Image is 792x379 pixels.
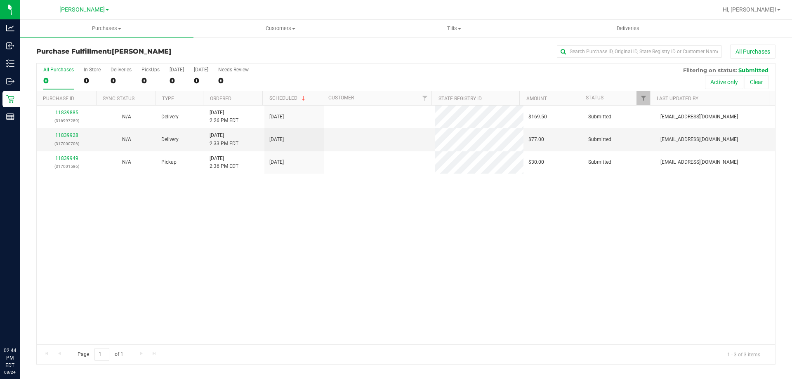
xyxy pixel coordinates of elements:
[111,67,132,73] div: Deliveries
[6,59,14,68] inline-svg: Inventory
[36,48,283,55] h3: Purchase Fulfillment:
[194,25,367,32] span: Customers
[528,136,544,144] span: $77.00
[122,113,131,121] button: N/A
[43,96,74,101] a: Purchase ID
[161,158,177,166] span: Pickup
[71,348,130,361] span: Page of 1
[42,162,92,170] p: (317001586)
[269,158,284,166] span: [DATE]
[660,113,738,121] span: [EMAIL_ADDRESS][DOMAIN_NAME]
[269,113,284,121] span: [DATE]
[636,91,650,105] a: Filter
[6,42,14,50] inline-svg: Inbound
[122,136,131,144] button: N/A
[541,20,715,37] a: Deliveries
[745,75,768,89] button: Clear
[112,47,171,55] span: [PERSON_NAME]
[6,95,14,103] inline-svg: Retail
[193,20,367,37] a: Customers
[162,96,174,101] a: Type
[588,113,611,121] span: Submitted
[438,96,482,101] a: State Registry ID
[42,140,92,148] p: (317000706)
[588,136,611,144] span: Submitted
[723,6,776,13] span: Hi, [PERSON_NAME]!
[606,25,651,32] span: Deliveries
[528,113,547,121] span: $169.50
[161,136,179,144] span: Delivery
[218,67,249,73] div: Needs Review
[557,45,722,58] input: Search Purchase ID, Original ID, State Registry ID or Customer Name...
[6,24,14,32] inline-svg: Analytics
[20,25,193,32] span: Purchases
[588,158,611,166] span: Submitted
[4,347,16,369] p: 02:44 PM EDT
[660,158,738,166] span: [EMAIL_ADDRESS][DOMAIN_NAME]
[170,67,184,73] div: [DATE]
[84,76,101,85] div: 0
[218,76,249,85] div: 0
[730,45,775,59] button: All Purchases
[42,117,92,125] p: (316997289)
[526,96,547,101] a: Amount
[657,96,698,101] a: Last Updated By
[43,76,74,85] div: 0
[8,313,33,338] iframe: Resource center
[55,110,78,115] a: 11839885
[170,76,184,85] div: 0
[122,158,131,166] button: N/A
[4,369,16,375] p: 08/24
[269,95,307,101] a: Scheduled
[103,96,134,101] a: Sync Status
[660,136,738,144] span: [EMAIL_ADDRESS][DOMAIN_NAME]
[586,95,603,101] a: Status
[122,114,131,120] span: Not Applicable
[122,137,131,142] span: Not Applicable
[161,113,179,121] span: Delivery
[55,132,78,138] a: 11839928
[269,136,284,144] span: [DATE]
[683,67,737,73] span: Filtering on status:
[122,159,131,165] span: Not Applicable
[141,76,160,85] div: 0
[111,76,132,85] div: 0
[210,155,238,170] span: [DATE] 2:36 PM EDT
[210,96,231,101] a: Ordered
[43,67,74,73] div: All Purchases
[55,155,78,161] a: 11839949
[6,113,14,121] inline-svg: Reports
[367,20,541,37] a: Tills
[194,67,208,73] div: [DATE]
[194,76,208,85] div: 0
[210,132,238,147] span: [DATE] 2:33 PM EDT
[20,20,193,37] a: Purchases
[721,348,767,360] span: 1 - 3 of 3 items
[738,67,768,73] span: Submitted
[141,67,160,73] div: PickUps
[94,348,109,361] input: 1
[210,109,238,125] span: [DATE] 2:26 PM EDT
[6,77,14,85] inline-svg: Outbound
[84,67,101,73] div: In Store
[705,75,743,89] button: Active only
[368,25,540,32] span: Tills
[59,6,105,13] span: [PERSON_NAME]
[418,91,431,105] a: Filter
[528,158,544,166] span: $30.00
[328,95,354,101] a: Customer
